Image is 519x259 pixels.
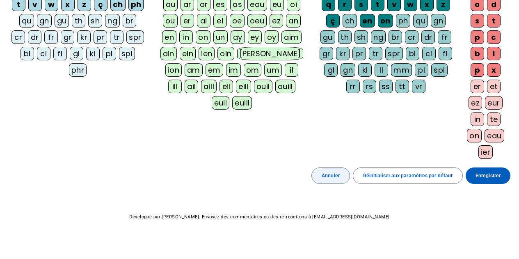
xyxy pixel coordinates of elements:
[231,30,245,44] div: ay
[70,47,83,60] div: gl
[320,47,333,60] div: gr
[230,14,245,28] div: oe
[341,63,355,77] div: gn
[286,14,301,28] div: an
[487,47,501,60] div: l
[37,14,52,28] div: gn
[360,14,375,28] div: en
[119,47,135,60] div: spl
[352,47,366,60] div: pr
[485,129,504,142] div: eau
[72,14,85,28] div: th
[378,14,393,28] div: on
[185,63,203,77] div: am
[69,63,87,77] div: phr
[487,63,501,77] div: x
[77,30,91,44] div: kr
[363,80,376,93] div: rs
[219,80,233,93] div: eil
[439,47,452,60] div: fl
[369,47,382,60] div: tr
[471,63,484,77] div: p
[213,30,228,44] div: un
[371,30,386,44] div: ng
[123,14,136,28] div: br
[466,167,510,184] button: Enregistrer
[438,30,451,44] div: fr
[396,14,411,28] div: ph
[487,14,501,28] div: t
[431,63,447,77] div: spl
[237,47,304,60] div: [PERSON_NAME]
[196,30,210,44] div: on
[247,14,267,28] div: oeu
[471,112,484,126] div: in
[206,63,223,77] div: em
[94,30,107,44] div: pr
[338,30,352,44] div: th
[248,30,262,44] div: ey
[471,47,484,60] div: b
[11,30,25,44] div: cr
[44,30,58,44] div: fr
[311,167,350,184] button: Annuler
[37,47,50,60] div: cl
[201,80,217,93] div: aill
[103,47,116,60] div: pl
[264,63,282,77] div: um
[467,129,482,142] div: on
[487,80,501,93] div: et
[244,63,262,77] div: om
[110,30,123,44] div: tr
[471,30,484,44] div: p
[179,30,193,44] div: in
[363,172,453,180] span: Réinitialiser aux paramètres par défaut
[396,80,409,93] div: tt
[336,47,350,60] div: kr
[61,30,74,44] div: gr
[487,30,501,44] div: c
[226,63,241,77] div: im
[236,80,251,93] div: eill
[180,47,196,60] div: ein
[19,14,34,28] div: qu
[431,14,446,28] div: gn
[354,30,368,44] div: sh
[413,14,428,28] div: qu
[86,47,100,60] div: kl
[265,30,279,44] div: oy
[53,47,67,60] div: fl
[105,14,120,28] div: ng
[254,80,272,93] div: ouil
[485,96,502,110] div: eur
[405,30,418,44] div: cr
[320,30,335,44] div: gu
[199,47,215,60] div: ien
[476,172,501,180] span: Enregistrer
[163,14,178,28] div: ou
[478,145,493,159] div: ier
[165,63,182,77] div: ion
[21,47,34,60] div: bl
[471,80,484,93] div: er
[358,63,372,77] div: kl
[160,47,177,60] div: ain
[343,14,357,28] div: ch
[469,96,482,110] div: ez
[28,30,41,44] div: dr
[270,14,283,28] div: ez
[232,96,252,110] div: euill
[487,112,501,126] div: te
[385,47,402,60] div: spr
[375,63,388,77] div: ll
[197,14,210,28] div: ai
[389,30,402,44] div: br
[126,30,144,44] div: spr
[324,63,338,77] div: gl
[353,167,463,184] button: Réinitialiser aux paramètres par défaut
[391,63,412,77] div: mm
[181,14,194,28] div: er
[55,14,69,28] div: gu
[6,213,513,221] p: Développé par [PERSON_NAME]. Envoyez des commentaires ou des rétroactions à [EMAIL_ADDRESS][DOMAI...
[162,30,176,44] div: en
